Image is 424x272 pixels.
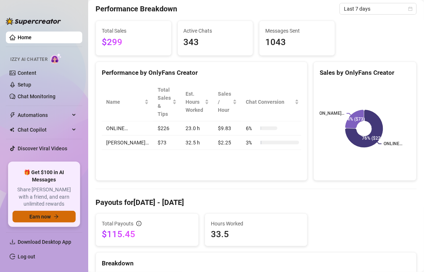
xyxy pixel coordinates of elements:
[344,3,412,14] span: Last 7 days
[10,127,14,132] img: Chat Copilot
[10,239,15,245] span: download
[181,121,213,136] td: 23.0 h
[384,141,403,147] text: ONLINE…
[18,124,70,136] span: Chat Copilot
[12,211,76,223] button: Earn nowarrow-right
[265,27,329,35] span: Messages Sent
[102,27,165,35] span: Total Sales
[50,53,62,64] img: AI Chatter
[186,90,203,114] div: Est. Hours Worked
[10,56,47,63] span: Izzy AI Chatter
[102,136,153,150] td: [PERSON_NAME]…
[18,146,67,151] a: Discover Viral Videos
[265,36,329,49] span: 1043
[246,139,258,147] span: 3 %
[18,82,31,88] a: Setup
[246,98,293,106] span: Chat Conversion
[18,109,70,121] span: Automations
[102,83,153,121] th: Name
[102,121,153,136] td: ONLINE…
[181,136,213,150] td: 32.5 h
[136,221,141,226] span: info-circle
[29,214,51,220] span: Earn now
[18,93,55,99] a: Chat Monitoring
[241,83,303,121] th: Chat Conversion
[102,36,165,49] span: $299
[213,83,241,121] th: Sales / Hour
[96,197,417,207] h4: Payouts for [DATE] - [DATE]
[153,83,181,121] th: Total Sales & Tips
[106,98,143,106] span: Name
[102,68,301,78] div: Performance by OnlyFans Creator
[18,70,36,76] a: Content
[211,220,302,228] span: Hours Worked
[408,7,413,11] span: calendar
[153,136,181,150] td: $73
[153,121,181,136] td: $226
[246,124,258,132] span: 6 %
[320,68,410,78] div: Sales by OnlyFans Creator
[54,214,59,219] span: arrow-right
[18,254,35,260] a: Log out
[6,18,61,25] img: logo-BBDzfeDw.svg
[10,112,15,118] span: thunderbolt
[184,27,247,35] span: Active Chats
[102,220,133,228] span: Total Payouts
[308,111,345,116] text: [PERSON_NAME]…
[12,169,76,183] span: 🎁 Get $100 in AI Messages
[218,90,231,114] span: Sales / Hour
[96,4,177,14] h4: Performance Breakdown
[18,34,32,40] a: Home
[211,228,302,240] span: 33.5
[213,136,241,150] td: $2.25
[213,121,241,136] td: $9.83
[18,239,71,245] span: Download Desktop App
[102,258,410,268] div: Breakdown
[102,228,193,240] span: $115.45
[158,86,171,118] span: Total Sales & Tips
[184,36,247,49] span: 343
[12,186,76,208] span: Share [PERSON_NAME] with a friend, and earn unlimited rewards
